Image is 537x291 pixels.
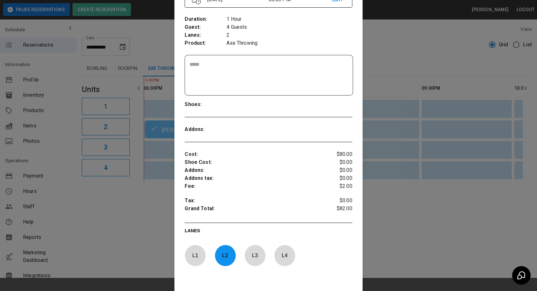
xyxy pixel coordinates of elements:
[185,197,324,205] p: Tax :
[324,205,352,214] p: $82.00
[185,39,226,47] p: Product :
[185,126,226,134] p: Addons :
[324,166,352,174] p: $0.00
[185,158,324,166] p: Shoe Cost :
[185,174,324,182] p: Addons tax :
[215,248,236,263] p: L 2
[185,23,226,31] p: Guest :
[226,15,352,23] p: 1 Hour
[324,150,352,158] p: $80.00
[226,39,352,47] p: Axe Throwing
[244,248,265,263] p: L 3
[185,227,352,236] p: LANES
[226,31,352,39] p: 2
[185,205,324,214] p: Grand Total :
[185,15,226,23] p: Duration :
[274,248,295,263] p: L 4
[185,166,324,174] p: Addons :
[185,101,226,109] p: Shoes :
[226,23,352,31] p: 4 Guests
[324,158,352,166] p: $0.00
[324,174,352,182] p: $0.00
[324,197,352,205] p: $0.00
[185,31,226,39] p: Lanes :
[185,248,206,263] p: L 1
[185,150,324,158] p: Cost :
[324,182,352,190] p: $2.00
[185,182,324,190] p: Fee :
